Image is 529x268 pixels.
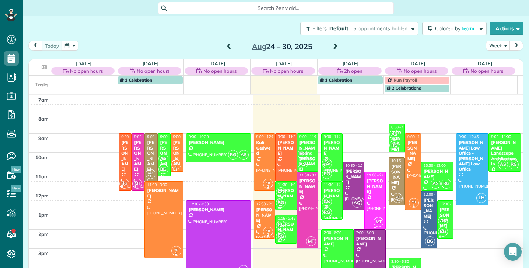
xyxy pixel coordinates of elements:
span: 9:00 - 11:15 [160,134,180,139]
span: AS [158,154,168,164]
div: [PERSON_NAME] [173,140,181,172]
span: New [11,166,21,173]
div: [PERSON_NAME] [147,188,181,199]
span: 9:00 - 11:00 [299,134,319,139]
div: [PERSON_NAME] [423,197,435,219]
a: [DATE] [343,61,358,66]
span: YR [396,195,400,199]
span: YR [266,229,270,233]
span: 2h open [344,67,362,75]
button: Actions [490,22,523,35]
span: New [11,185,21,192]
span: 12:00 - 3:00 [424,192,444,197]
small: 1 [263,231,273,238]
span: 11:30 - 1:00 [278,182,298,187]
div: [PERSON_NAME] [345,169,362,185]
div: [PERSON_NAME] [188,140,249,145]
span: 1:15 - 2:45 [278,216,295,221]
a: [DATE] [276,61,292,66]
span: 10:30 - 12:00 [424,163,446,168]
span: AS [438,216,448,226]
span: No open hours [404,67,437,75]
span: 10am [35,154,49,160]
span: No open hours [70,67,103,75]
small: 2 [393,197,402,205]
span: RG [322,207,332,217]
span: 8:30 - 10:00 [391,125,411,130]
span: 11:30 - 3:30 [147,182,167,187]
span: 12:30 - 4:30 [189,202,209,206]
button: today [42,41,62,51]
small: 2 [146,173,155,181]
span: AQ [352,198,362,208]
div: [PERSON_NAME] [134,140,142,172]
span: AS [298,159,308,169]
span: AS [389,130,399,140]
button: next [509,41,523,51]
span: RG [509,159,519,169]
div: [PERSON_NAME] [356,236,384,247]
div: [PERSON_NAME] [323,188,341,204]
span: 11:30 - 1:30 [324,182,344,187]
span: RG [276,231,286,241]
span: AS [431,179,441,189]
a: [DATE] [476,61,492,66]
div: [PERSON_NAME] [423,169,451,179]
span: YR [412,200,416,204]
div: [PERSON_NAME] [367,178,384,194]
span: RG [441,179,451,189]
h2: 24 – 30, 2025 [236,42,328,51]
span: 10:15 - 12:45 [391,158,413,163]
span: RG [276,198,286,208]
span: AS [239,150,249,160]
span: AS [322,158,332,168]
span: 9:00 - 12:45 [459,134,479,139]
span: 1 Celebration [320,77,352,83]
a: [DATE] [76,61,92,66]
span: Colored by [435,25,477,32]
a: [DATE] [209,61,225,66]
div: Open Intercom Messenger [504,243,522,261]
button: Filters: Default | 5 appointments hidden [300,22,418,35]
button: Colored byTeam [422,22,487,35]
span: YR [266,181,270,185]
span: YR [174,248,178,252]
div: [PERSON_NAME] Law Office - [PERSON_NAME] Law Office [458,140,486,172]
span: 9:00 - 10:30 [189,134,209,139]
div: [PERSON_NAME] [299,178,316,194]
span: No open hours [137,67,170,75]
span: 12:30 - 2:30 [440,202,460,206]
div: [PERSON_NAME] [147,140,155,172]
span: 10:30 - 1:00 [345,163,365,168]
span: 9am [38,135,49,141]
div: [PERSON_NAME] [323,140,341,156]
div: [PERSON_NAME] [439,207,451,229]
span: AS [322,197,332,207]
span: 11:00 - 2:00 [367,173,387,178]
span: 9:00 - 11:30 [324,134,344,139]
span: 9:00 - 11:30 [147,134,167,139]
span: 2pm [38,231,49,237]
span: AS [276,221,286,231]
span: 12:30 - 2:30 [256,202,276,206]
span: 1pm [38,212,49,218]
span: No open hours [270,67,303,75]
span: RG [298,149,308,159]
span: | 5 appointments hidden [350,25,407,32]
span: MT [374,217,383,227]
div: [PERSON_NAME] [391,164,403,185]
span: 3:30 - 5:30 [391,259,409,264]
span: 9:00 - 11:00 [491,134,511,139]
span: AS [276,187,286,197]
span: 2:00 - 5:00 [356,230,374,235]
span: MT [132,179,142,189]
div: [PERSON_NAME] and [PERSON_NAME] [299,140,316,172]
small: 1 [409,202,418,209]
small: 1 [172,164,181,171]
button: Week [486,41,510,51]
span: YR [174,161,178,165]
div: [PERSON_NAME] [188,207,249,212]
span: 3pm [38,250,49,256]
a: Filters: Default | 5 appointments hidden [297,22,418,35]
div: [PERSON_NAME] [160,140,168,172]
